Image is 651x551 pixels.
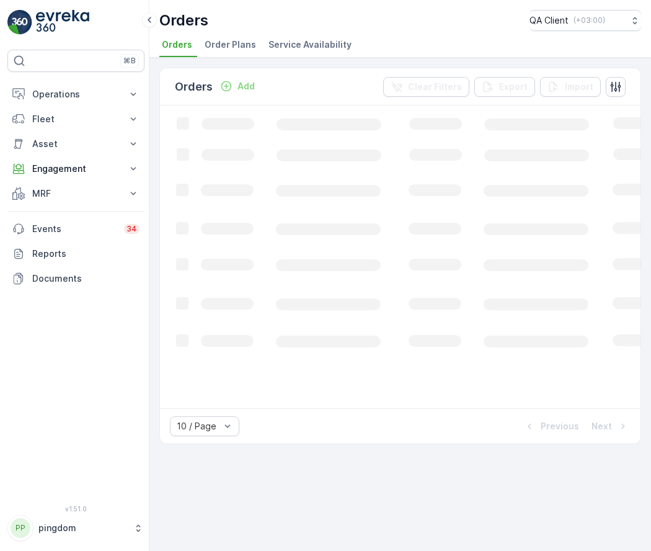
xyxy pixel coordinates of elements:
[383,77,469,97] button: Clear Filters
[32,138,120,150] p: Asset
[7,156,144,181] button: Engagement
[205,38,256,51] span: Order Plans
[7,241,144,266] a: Reports
[408,81,462,93] p: Clear Filters
[36,10,89,35] img: logo_light-DOdMpM7g.png
[573,16,605,25] p: ( +03:00 )
[32,163,120,175] p: Engagement
[175,78,213,96] p: Orders
[7,181,144,206] button: MRF
[215,79,260,94] button: Add
[7,132,144,156] button: Asset
[32,187,120,200] p: MRF
[7,505,144,513] span: v 1.51.0
[541,420,579,432] p: Previous
[7,10,32,35] img: logo
[529,14,569,27] p: QA Client
[7,266,144,291] a: Documents
[540,77,601,97] button: Import
[7,515,144,541] button: PPpingdom
[499,81,528,93] p: Export
[32,113,120,125] p: Fleet
[237,80,255,92] p: Add
[7,217,144,241] a: Events34
[565,81,593,93] p: Import
[123,56,136,66] p: ⌘B
[590,419,631,434] button: Next
[159,11,208,30] p: Orders
[126,224,137,234] p: 34
[11,518,30,538] div: PP
[32,223,117,235] p: Events
[522,419,580,434] button: Previous
[591,420,612,432] p: Next
[162,38,192,51] span: Orders
[529,10,641,31] button: QA Client(+03:00)
[7,82,144,107] button: Operations
[38,522,127,534] p: pingdom
[32,272,139,285] p: Documents
[268,38,352,51] span: Service Availability
[7,107,144,132] button: Fleet
[474,77,535,97] button: Export
[32,248,139,260] p: Reports
[32,88,120,101] p: Operations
